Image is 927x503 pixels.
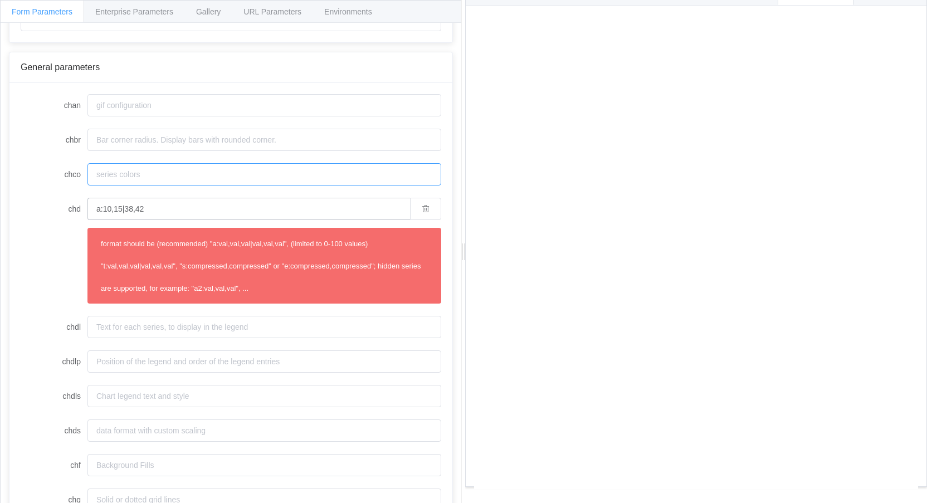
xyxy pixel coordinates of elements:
[95,7,173,16] span: Enterprise Parameters
[21,62,100,72] span: General parameters
[21,163,87,185] label: chco
[243,7,301,16] span: URL Parameters
[21,350,87,373] label: chdlp
[87,316,441,338] input: Text for each series, to display in the legend
[21,454,87,476] label: chf
[324,7,372,16] span: Environments
[21,419,87,442] label: chds
[87,385,441,407] input: Chart legend text and style
[87,198,410,220] input: chart data
[21,385,87,407] label: chdls
[12,7,72,16] span: Form Parameters
[101,240,421,292] span: format should be (recommended) "a:val,val,val|val,val,val", (limited to 0-100 values) "t:val,val,...
[87,163,441,185] input: series colors
[87,350,441,373] input: Position of the legend and order of the legend entries
[21,198,87,220] label: chd
[196,7,221,16] span: Gallery
[87,419,441,442] input: data format with custom scaling
[21,316,87,338] label: chdl
[87,129,441,151] input: Bar corner radius. Display bars with rounded corner.
[87,94,441,116] input: gif configuration
[21,129,87,151] label: chbr
[21,94,87,116] label: chan
[87,454,441,476] input: Background Fills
